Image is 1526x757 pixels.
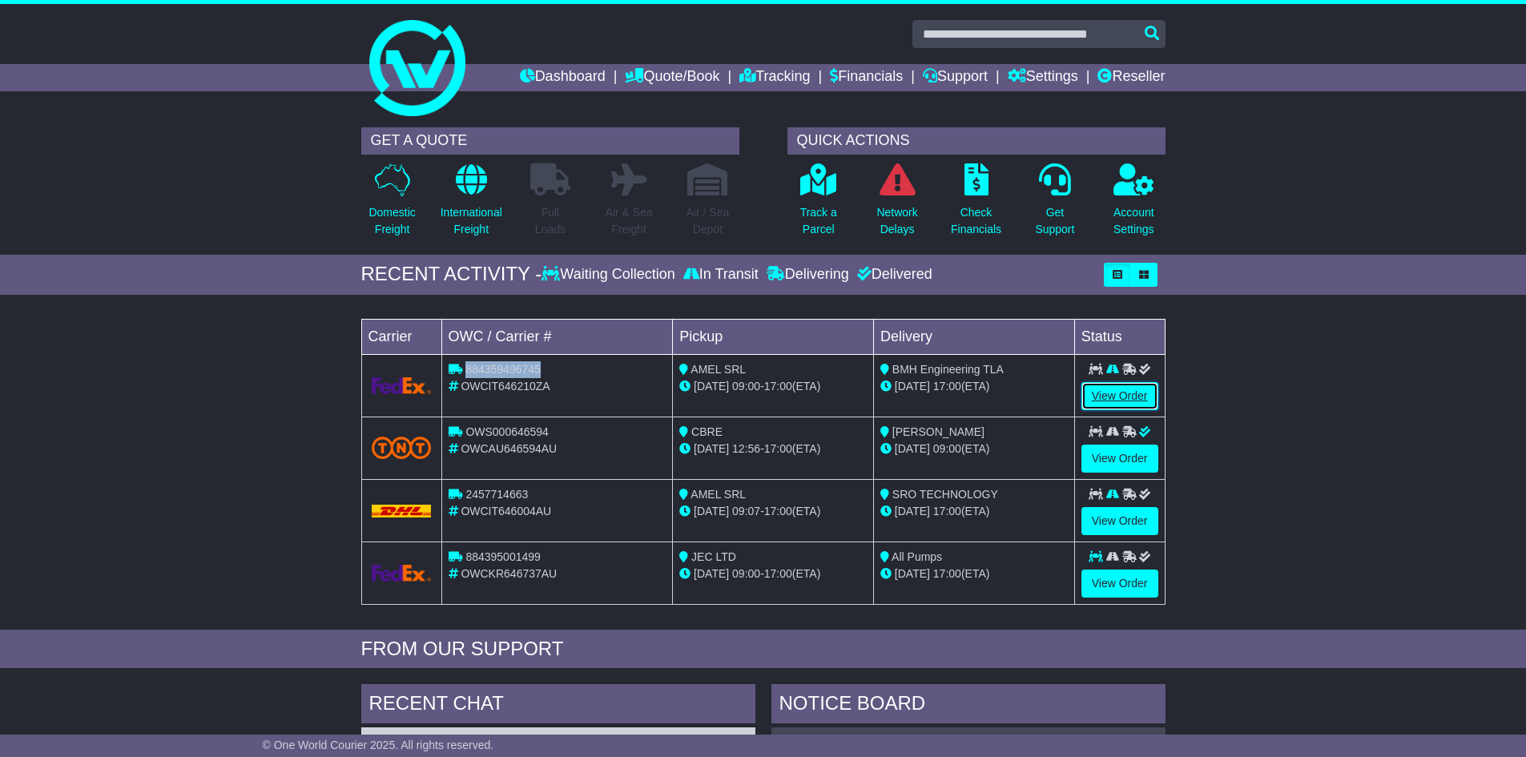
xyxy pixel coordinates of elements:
div: - (ETA) [679,566,867,582]
span: 17:00 [933,380,961,393]
span: AMEL SRL [691,488,746,501]
p: Check Financials [951,204,1001,238]
p: Network Delays [876,204,917,238]
a: Settings [1008,64,1078,91]
span: [DATE] [694,567,729,580]
a: Tracking [739,64,810,91]
td: Delivery [873,319,1074,354]
a: GetSupport [1034,163,1075,247]
span: OWCAU646594AU [461,442,557,455]
a: NetworkDelays [876,163,918,247]
a: CheckFinancials [950,163,1002,247]
span: BMH Engineering TLA [892,363,1004,376]
p: Air / Sea Depot [686,204,730,238]
span: 17:00 [764,505,792,517]
span: 884395001499 [465,550,540,563]
div: Delivering [763,266,853,284]
a: View Order [1081,445,1158,473]
a: View Order [1081,382,1158,410]
td: Status [1074,319,1165,354]
span: JEC LTD [691,550,736,563]
span: [DATE] [895,442,930,455]
span: 09:07 [732,505,760,517]
span: [DATE] [895,505,930,517]
div: - (ETA) [679,503,867,520]
a: Reseller [1097,64,1165,91]
span: [PERSON_NAME] [892,425,984,438]
div: Waiting Collection [542,266,678,284]
span: [DATE] [895,567,930,580]
a: Support [923,64,988,91]
span: [DATE] [694,505,729,517]
span: 09:00 [732,567,760,580]
div: (ETA) [880,503,1068,520]
div: (ETA) [880,566,1068,582]
div: NOTICE BOARD [771,684,1166,727]
span: © One World Courier 2025. All rights reserved. [263,739,494,751]
div: FROM OUR SUPPORT [361,638,1166,661]
p: Get Support [1035,204,1074,238]
span: SRO TECHNOLOGY [892,488,998,501]
img: TNT_Domestic.png [372,437,432,458]
span: OWCIT646210ZA [461,380,550,393]
span: 17:00 [933,567,961,580]
div: (ETA) [880,378,1068,395]
span: OWCIT646004AU [461,505,551,517]
a: Dashboard [520,64,606,91]
p: Track a Parcel [800,204,837,238]
a: Quote/Book [625,64,719,91]
div: - (ETA) [679,441,867,457]
span: CBRE [691,425,723,438]
a: InternationalFreight [440,163,503,247]
td: Pickup [673,319,874,354]
div: RECENT CHAT [361,684,755,727]
span: 09:00 [933,442,961,455]
span: 17:00 [764,442,792,455]
span: [DATE] [694,380,729,393]
a: DomesticFreight [368,163,416,247]
img: DHL.png [372,505,432,517]
a: View Order [1081,570,1158,598]
span: AMEL SRL [691,363,746,376]
span: [DATE] [694,442,729,455]
span: 884359496745 [465,363,540,376]
p: Domestic Freight [368,204,415,238]
span: 17:00 [764,380,792,393]
img: GetCarrierServiceLogo [372,565,432,582]
span: 09:00 [732,380,760,393]
p: Account Settings [1113,204,1154,238]
span: OWS000646594 [465,425,549,438]
td: OWC / Carrier # [441,319,673,354]
p: International Freight [441,204,502,238]
div: QUICK ACTIONS [787,127,1166,155]
td: Carrier [361,319,441,354]
a: View Order [1081,507,1158,535]
a: Financials [830,64,903,91]
p: Air & Sea Freight [606,204,653,238]
span: 17:00 [764,567,792,580]
span: 2457714663 [465,488,528,501]
img: GetCarrierServiceLogo [372,377,432,394]
a: Track aParcel [799,163,838,247]
div: - (ETA) [679,378,867,395]
span: [DATE] [895,380,930,393]
div: In Transit [679,266,763,284]
div: GET A QUOTE [361,127,739,155]
span: All Pumps [892,550,942,563]
div: Delivered [853,266,932,284]
span: 12:56 [732,442,760,455]
div: (ETA) [880,441,1068,457]
p: Full Loads [530,204,570,238]
a: AccountSettings [1113,163,1155,247]
span: 17:00 [933,505,961,517]
div: RECENT ACTIVITY - [361,263,542,286]
span: OWCKR646737AU [461,567,557,580]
